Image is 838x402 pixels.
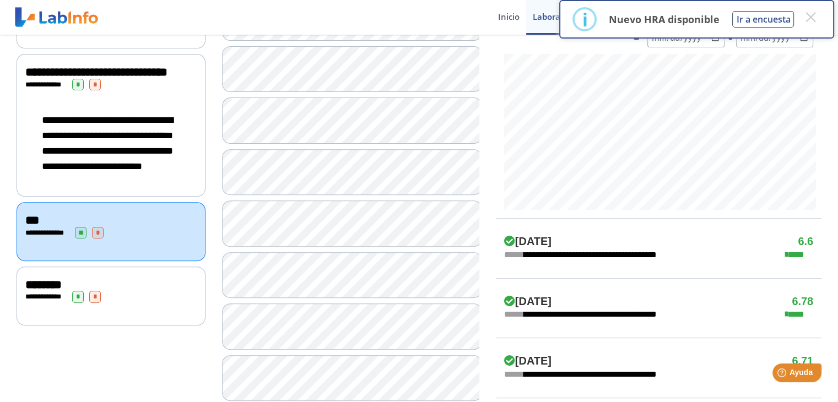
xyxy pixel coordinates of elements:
div: i [582,9,587,29]
button: Ir a encuesta [732,11,794,28]
button: Close this dialog [801,7,820,27]
h4: [DATE] [504,295,552,308]
h4: [DATE] [504,235,552,248]
iframe: Help widget launcher [740,359,826,390]
h4: 6.71 [792,355,813,368]
p: Nuevo HRA disponible [608,13,719,26]
h4: 6.78 [792,295,813,308]
h4: [DATE] [504,355,552,368]
h4: 6.6 [798,235,813,248]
